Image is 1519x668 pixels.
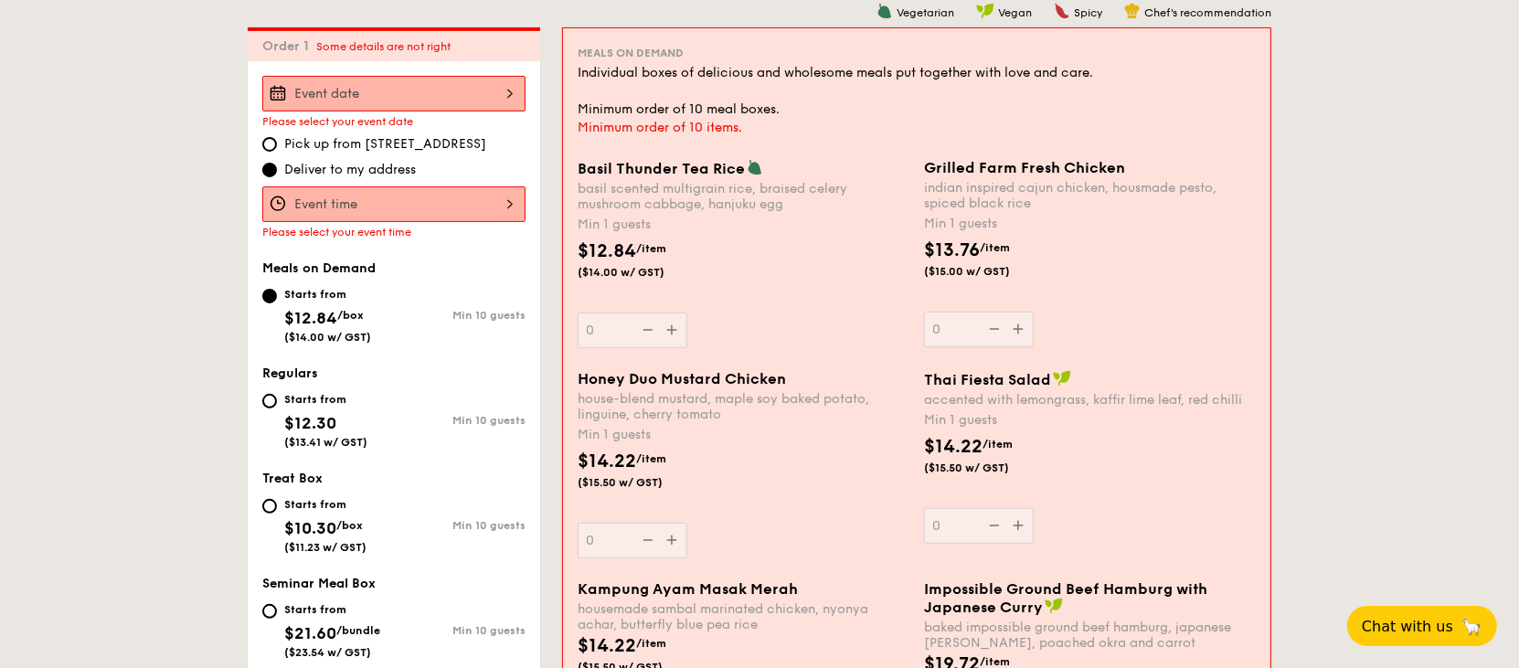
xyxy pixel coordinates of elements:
span: $10.30 [284,518,336,538]
span: Basil Thunder Tea Rice [578,160,745,177]
span: Please select your event time [262,226,411,239]
span: /item [983,438,1013,451]
div: Starts from [284,602,380,617]
img: icon-vegetarian.fe4039eb.svg [747,159,763,175]
span: $14.22 [578,451,636,472]
span: Some details are not right [316,40,451,53]
div: Starts from [284,497,366,512]
img: icon-vegan.f8ff3823.svg [1053,370,1071,387]
span: Meals on Demand [262,260,376,276]
input: Deliver to my address [262,163,277,177]
div: indian inspired cajun chicken, housmade pesto, spiced black rice [924,180,1256,211]
div: Starts from [284,392,367,407]
span: /bundle [336,624,380,637]
div: Min 1 guests [924,215,1256,233]
div: Min 10 guests [394,414,526,427]
div: Min 10 guests [394,519,526,532]
span: /item [980,655,1010,668]
span: /box [336,519,363,532]
input: Event time [262,186,526,222]
span: $12.30 [284,413,336,433]
div: Starts from [284,287,371,302]
div: Min 10 guests [394,309,526,322]
button: Chat with us🦙 [1347,606,1497,646]
span: Treat Box [262,471,323,486]
span: Kampung Ayam Masak Merah [578,580,798,598]
div: Individual boxes of delicious and wholesome meals put together with love and care. Minimum order ... [578,64,1256,119]
span: Meals on Demand [578,47,684,59]
img: icon-vegan.f8ff3823.svg [1045,598,1063,614]
input: Starts from$21.60/bundle($23.54 w/ GST)Min 10 guests [262,604,277,619]
input: Pick up from [STREET_ADDRESS] [262,137,277,152]
span: /box [337,309,364,322]
img: icon-chef-hat.a58ddaea.svg [1124,3,1141,19]
span: ($15.50 w/ GST) [924,461,1048,475]
span: $13.76 [924,239,980,261]
div: basil scented multigrain rice, braised celery mushroom cabbage, hanjuku egg [578,181,909,212]
input: Starts from$12.84/box($14.00 w/ GST)Min 10 guests [262,289,277,303]
div: Min 1 guests [924,411,1256,429]
span: ($15.00 w/ GST) [924,264,1048,279]
img: icon-vegetarian.fe4039eb.svg [876,3,893,19]
input: Starts from$10.30/box($11.23 w/ GST)Min 10 guests [262,499,277,514]
span: /item [636,452,666,465]
span: Regulars [262,366,318,381]
span: $14.22 [578,635,636,657]
span: ($14.00 w/ GST) [284,331,371,344]
span: 🦙 [1461,616,1482,637]
img: icon-vegan.f8ff3823.svg [976,3,994,19]
span: Thai Fiesta Salad [924,371,1051,388]
span: Chef's recommendation [1144,6,1271,19]
input: Starts from$12.30($13.41 w/ GST)Min 10 guests [262,394,277,408]
span: ($23.54 w/ GST) [284,646,371,659]
div: Min 1 guests [578,216,909,234]
div: Min 1 guests [578,426,909,444]
span: $12.84 [284,308,337,328]
span: Spicy [1074,6,1102,19]
span: /item [980,241,1010,254]
span: Vegetarian [897,6,954,19]
span: /item [636,242,666,255]
input: Event date [262,76,526,111]
span: /item [636,637,666,650]
span: ($14.00 w/ GST) [578,265,702,280]
span: Seminar Meal Box [262,576,376,591]
div: Min 10 guests [394,624,526,637]
div: house-blend mustard, maple soy baked potato, linguine, cherry tomato [578,391,909,422]
span: Honey Duo Mustard Chicken [578,370,786,387]
div: accented with lemongrass, kaffir lime leaf, red chilli [924,392,1256,408]
div: housemade sambal marinated chicken, nyonya achar, butterfly blue pea rice [578,601,909,632]
div: baked impossible ground beef hamburg, japanese [PERSON_NAME], poached okra and carrot [924,620,1256,651]
span: $21.60 [284,623,336,643]
span: Pick up from [STREET_ADDRESS] [284,135,486,154]
div: Minimum order of 10 items. [578,119,1256,137]
span: $14.22 [924,436,983,458]
div: Please select your event date [262,115,526,128]
span: Vegan [998,6,1032,19]
span: ($13.41 w/ GST) [284,436,367,449]
span: ($11.23 w/ GST) [284,541,366,554]
span: Order 1 [262,38,316,54]
span: Grilled Farm Fresh Chicken [924,159,1125,176]
img: icon-spicy.37a8142b.svg [1054,3,1070,19]
span: Chat with us [1362,618,1453,635]
span: Deliver to my address [284,161,416,179]
span: Impossible Ground Beef Hamburg with Japanese Curry [924,580,1207,616]
span: ($15.50 w/ GST) [578,475,702,490]
span: $12.84 [578,240,636,262]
